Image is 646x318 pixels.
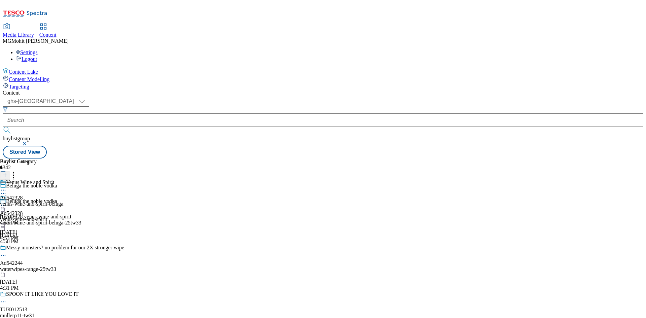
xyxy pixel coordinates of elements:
span: Media Library [3,32,34,38]
span: Content Modelling [9,76,49,82]
a: Content [39,24,57,38]
div: SPOON IT LIKE YOU LOVE IT [6,291,79,297]
span: buylistgroup [3,136,30,141]
span: Mohit [PERSON_NAME] [11,38,69,44]
div: Venus Wine and Spirit [6,179,55,185]
span: Targeting [9,84,29,90]
span: MG [3,38,11,44]
span: Content [39,32,57,38]
input: Search [3,113,643,127]
a: Media Library [3,24,34,38]
span: Content Lake [9,69,38,75]
button: Stored View [3,146,47,158]
a: Content Lake [3,68,643,75]
a: Targeting [3,82,643,90]
div: Content [3,90,643,96]
div: Messy monsters? no problem for our 2X stronger wipe [6,245,124,251]
a: Settings [16,49,38,55]
a: Content Modelling [3,75,643,82]
a: Logout [16,56,37,62]
svg: Search Filters [3,107,8,112]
